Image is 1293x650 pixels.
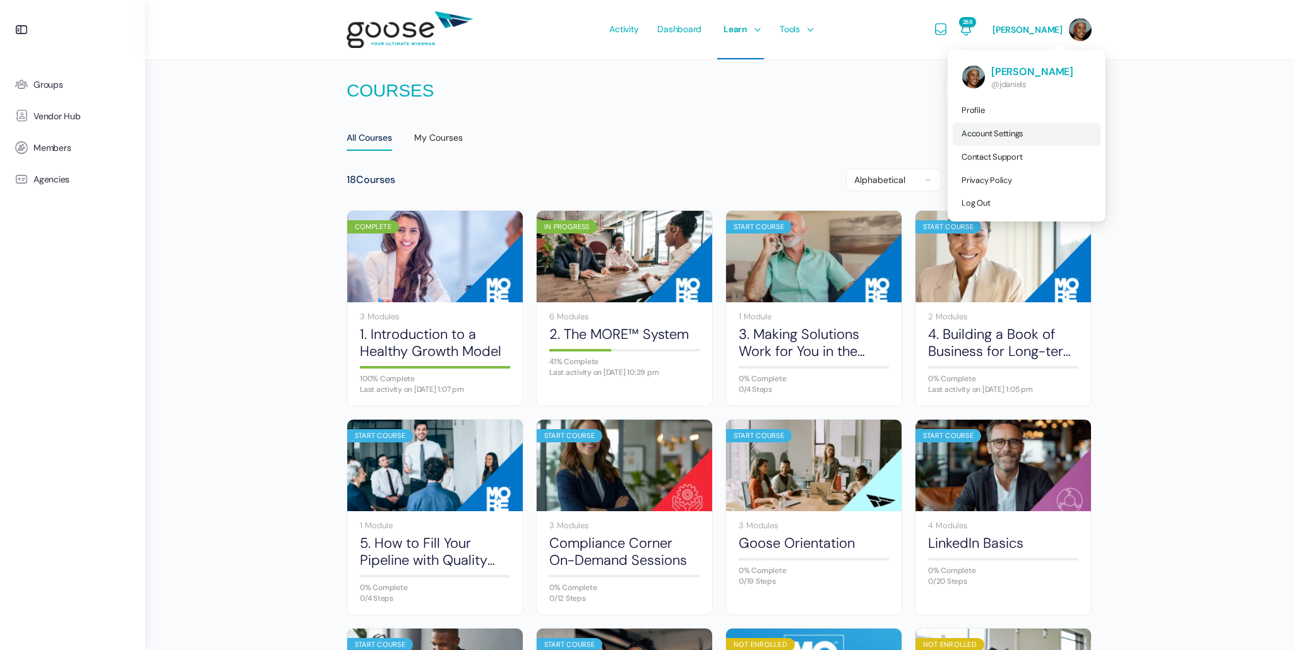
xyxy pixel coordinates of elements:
[549,594,700,602] div: 0/12 Steps
[962,105,984,115] span: Profile
[959,17,976,27] span: 288
[347,123,392,153] a: All Courses
[928,375,1078,382] div: 0% Complete
[360,594,510,602] div: 0/4 Steps
[739,521,889,529] div: 3 Modules
[347,420,523,511] a: Start Course
[953,169,1100,192] a: Privacy Policy
[739,577,889,585] div: 0/19 Steps
[915,211,1091,302] a: Start Course
[360,584,510,591] div: 0% Complete
[953,146,1100,169] a: Contact Support
[739,312,889,321] div: 1 Module
[928,326,1078,360] a: 4. Building a Book of Business for Long-term Growth
[739,535,889,552] a: Goose Orientation
[928,312,1078,321] div: 2 Modules
[962,128,1023,139] span: Account Settings
[537,220,597,233] div: In Progress
[33,143,71,153] span: Members
[347,132,392,151] div: All Courses
[33,111,81,122] span: Vendor Hub
[549,369,700,376] div: Last activity on [DATE] 10:29 pm
[549,584,700,591] div: 0% Complete
[537,211,712,302] a: In Progress
[537,429,602,442] div: Start Course
[992,24,1063,35] span: [PERSON_NAME]
[347,220,399,233] div: Complete
[928,567,1078,574] div: 0% Complete
[347,174,395,187] div: Courses
[991,66,1085,79] span: [PERSON_NAME]
[726,220,792,233] div: Start Course
[915,429,981,442] div: Start Course
[6,132,139,163] a: Members
[347,211,523,302] a: Complete
[739,326,889,360] a: 3. Making Solutions Work for You in the Sales Process
[347,78,434,103] h4: Courses
[953,122,1100,146] a: Account Settings
[33,174,69,185] span: Agencies
[726,420,902,511] a: Start Course
[360,326,510,360] a: 1. Introduction to a Healthy Growth Model
[915,220,981,233] div: Start Course
[944,80,1091,102] input: Search Courses...
[6,69,139,100] a: Groups
[928,386,1078,393] div: Last activity on [DATE] 1:05 pm
[846,168,1092,191] div: Members directory secondary navigation
[726,429,792,442] div: Start Course
[6,163,139,195] a: Agencies
[962,198,990,208] span: Log Out
[726,211,902,302] a: Start Course
[928,577,1078,585] div: 0/20 Steps
[360,386,510,393] div: Last activity on [DATE] 1:07 pm
[347,173,356,186] span: 18
[1230,589,1293,650] iframe: Chat Widget
[928,535,1078,552] a: LinkedIn Basics
[549,358,700,365] div: 41% Complete
[6,100,139,132] a: Vendor Hub
[549,535,700,569] a: Compliance Corner On-Demand Sessions
[549,312,700,321] div: 6 Modules
[360,375,510,382] div: 100% Complete
[739,386,889,393] div: 0/4 Steps
[549,521,700,529] div: 3 Modules
[953,192,1100,215] a: Log Out
[549,326,700,343] a: 2. The MORE™ System
[915,420,1091,511] a: Start Course
[928,521,1078,529] div: 4 Modules
[360,521,510,529] div: 1 Module
[739,567,889,574] div: 0% Complete
[962,151,1022,162] span: Contact Support
[962,175,1012,186] span: Privacy Policy
[739,375,889,382] div: 0% Complete
[33,80,63,90] span: Groups
[537,420,712,511] a: Start Course
[360,535,510,569] a: 5. How to Fill Your Pipeline with Quality Prospects
[360,312,510,321] div: 3 Modules
[414,132,463,151] div: My Courses
[347,429,413,442] div: Start Course
[991,79,1027,90] span: @jdaniels
[414,123,463,153] a: My Courses
[953,56,1100,99] a: [PERSON_NAME] @jdaniels
[953,99,1100,122] a: Profile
